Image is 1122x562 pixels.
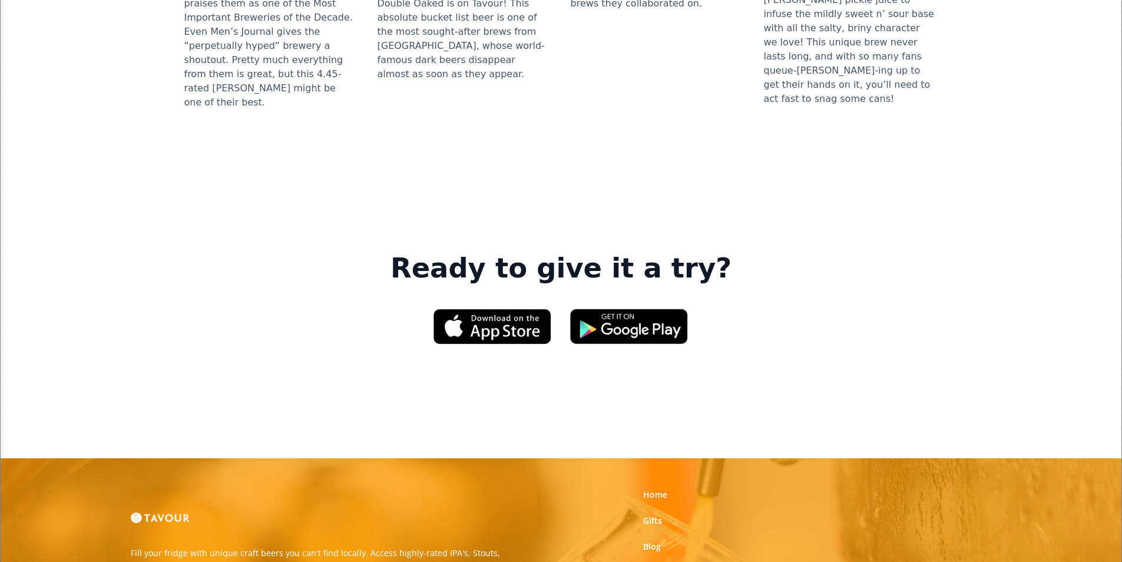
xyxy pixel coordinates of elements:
a: Home [643,489,667,501]
a: Gifts [643,515,662,527]
strong: Ready to give it a try? [390,252,732,285]
a: Blog [643,541,661,553]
